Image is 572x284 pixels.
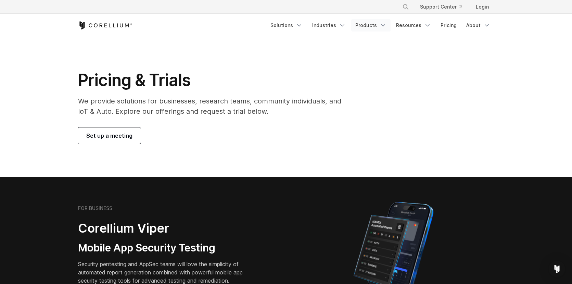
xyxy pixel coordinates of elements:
span: Set up a meeting [86,132,132,140]
a: Solutions [266,19,307,32]
h3: Mobile App Security Testing [78,242,253,255]
div: Navigation Menu [266,19,494,32]
h6: FOR BUSINESS [78,205,112,211]
a: Set up a meeting [78,127,141,144]
a: Resources [392,19,435,32]
a: Login [470,1,494,13]
a: Support Center [415,1,468,13]
a: Industries [308,19,350,32]
h1: Pricing & Trials [78,70,351,90]
button: Search [399,1,412,13]
h2: Corellium Viper [78,221,253,236]
p: We provide solutions for businesses, research teams, community individuals, and IoT & Auto. Explo... [78,96,351,116]
div: Navigation Menu [394,1,494,13]
a: Pricing [436,19,461,32]
a: Products [351,19,391,32]
a: About [462,19,494,32]
a: Corellium Home [78,21,132,29]
div: Open Intercom Messenger [549,261,565,277]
